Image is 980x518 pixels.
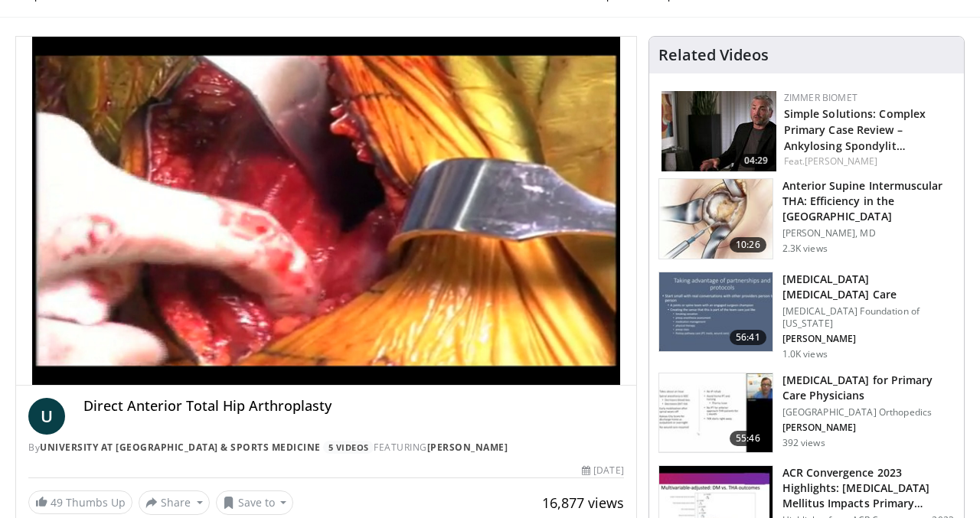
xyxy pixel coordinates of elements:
[16,37,636,386] video-js: Video Player
[658,178,955,259] a: 10:26 Anterior Supine Intermuscular THA: Efficiency in the [GEOGRAPHIC_DATA] [PERSON_NAME], MD 2....
[805,155,877,168] a: [PERSON_NAME]
[782,406,955,419] p: [GEOGRAPHIC_DATA] Orthopedics
[730,237,766,252] span: 10:26
[28,490,132,514] a: 49 Thumbs Up
[784,106,926,153] a: Simple Solutions: Complex Primary Case Review – Ankylosing Spondylit…
[659,373,773,453] img: 93facdba-6005-4fad-812a-1fb629d0644d.150x105_q85_crop-smart_upscale.jpg
[784,91,857,104] a: Zimmer Biomet
[782,227,955,239] p: [PERSON_NAME], MD
[51,495,63,510] span: 49
[323,441,374,454] a: 5 Videos
[658,373,955,454] a: 55:46 [MEDICAL_DATA] for Primary Care Physicians [GEOGRAPHIC_DATA] Orthopedics [PERSON_NAME] 392 ...
[782,272,955,302] h3: [MEDICAL_DATA] [MEDICAL_DATA] Care
[661,91,776,171] img: 5d3957e5-19eb-48a7-b512-471b94d69818.150x105_q85_crop-smart_upscale.jpg
[28,441,624,454] div: By FEATURING
[782,178,955,224] h3: Anterior Supine Intermuscular THA: Efficiency in the [GEOGRAPHIC_DATA]
[782,333,955,345] p: [PERSON_NAME]
[659,179,773,259] img: Screen_shot_2010-09-13_at_8.59.50_PM_2.png.150x105_q85_crop-smart_upscale.jpg
[83,398,624,415] h4: Direct Anterior Total Hip Arthroplasty
[658,272,955,360] a: 56:41 [MEDICAL_DATA] [MEDICAL_DATA] Care [MEDICAL_DATA] Foundation of [US_STATE] [PERSON_NAME] 1....
[782,348,828,360] p: 1.0K views
[782,243,828,255] p: 2.3K views
[784,155,952,168] div: Feat.
[216,490,294,515] button: Save to
[139,490,210,515] button: Share
[661,91,776,171] a: 04:29
[40,441,321,454] a: University at [GEOGRAPHIC_DATA] & Sports Medicine
[659,272,773,352] img: 41af414c-0f15-430c-9179-c55434e9ceb4.150x105_q85_crop-smart_upscale.jpg
[542,494,624,512] span: 16,877 views
[740,154,773,168] span: 04:29
[782,305,955,330] p: [MEDICAL_DATA] Foundation of [US_STATE]
[427,441,508,454] a: [PERSON_NAME]
[782,373,955,403] h3: [MEDICAL_DATA] for Primary Care Physicians
[730,431,766,446] span: 55:46
[782,422,955,434] p: [PERSON_NAME]
[782,437,825,449] p: 392 views
[782,465,955,511] h3: ​​ACR Convergence 2023 Highlights: [MEDICAL_DATA] Mellitus Impacts Primary…
[658,46,769,64] h4: Related Videos
[28,398,65,435] a: U
[582,464,623,477] div: [DATE]
[730,330,766,345] span: 56:41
